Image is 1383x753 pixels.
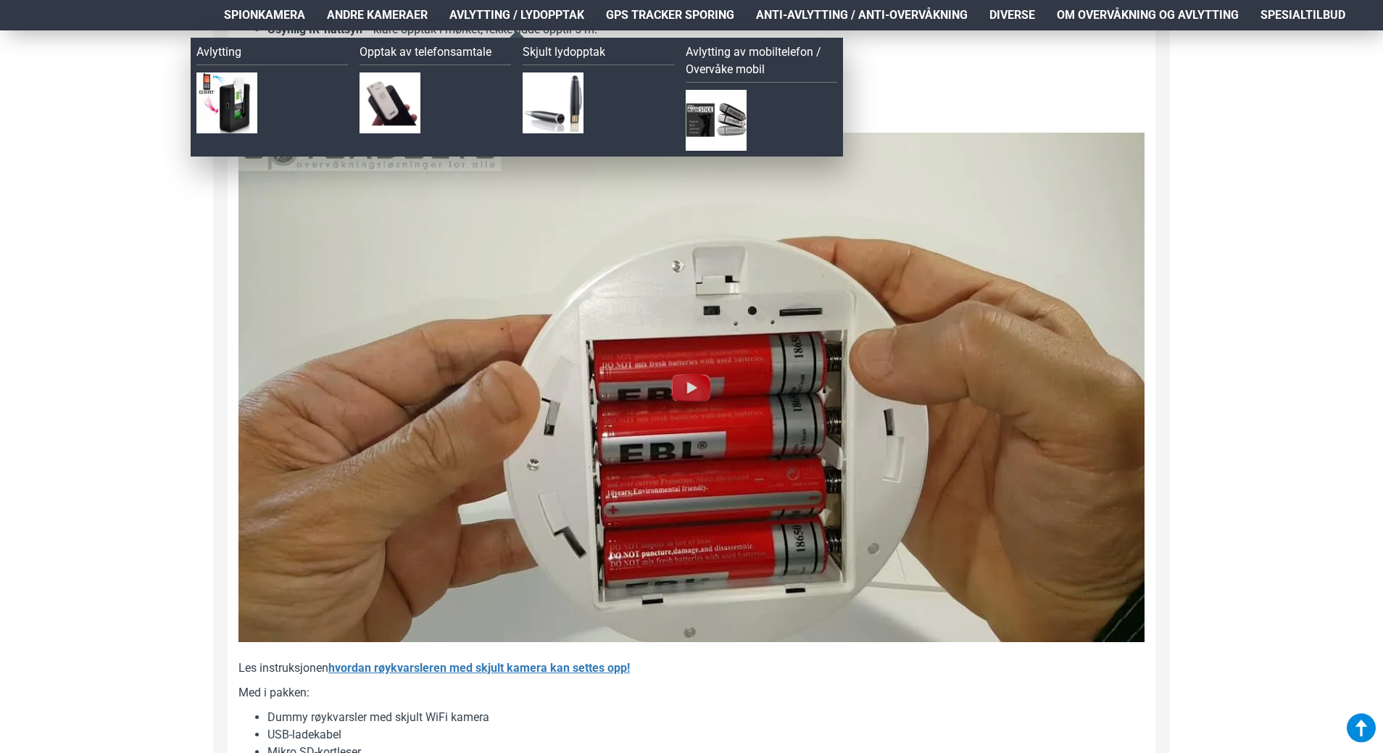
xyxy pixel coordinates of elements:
[523,72,583,133] img: Skjult lydopptak
[606,7,734,24] span: GPS Tracker Sporing
[238,684,1145,702] p: Med i pakken:
[523,43,674,65] a: Skjult lydopptak
[1261,7,1345,24] span: Spesialtilbud
[267,709,1145,726] li: Dummy røykvarsler med skjult WiFi kamera
[1057,7,1239,24] span: Om overvåkning og avlytting
[327,7,428,24] span: Andre kameraer
[41,23,71,35] div: v 4.0.25
[449,7,584,24] span: Avlytting / Lydopptak
[756,7,968,24] span: Anti-avlytting / Anti-overvåkning
[686,43,837,83] a: Avlytting av mobiltelefon / Overvåke mobil
[238,133,1145,642] img: thumbnail for youtube videoen til produktpresentasjon på røykvarsler med skjult kamera
[55,86,130,95] div: Domain Overview
[267,726,1145,744] li: USB-ladekabel
[144,84,156,96] img: tab_keywords_by_traffic_grey.svg
[360,72,420,133] img: Opptak av telefonsamtale
[38,38,159,49] div: Domain: [DOMAIN_NAME]
[39,84,51,96] img: tab_domain_overview_orange.svg
[328,661,630,675] b: hvordan røykvarsleren med skjult kamera kan settes opp!
[23,38,35,49] img: website_grey.svg
[196,43,348,65] a: Avlytting
[196,72,257,133] img: Avlytting
[23,23,35,35] img: logo_orange.svg
[224,7,305,24] span: Spionkamera
[668,365,715,411] img: Play Video
[686,90,747,151] img: Avlytting av mobiltelefon / Overvåke mobil
[360,43,511,65] a: Opptak av telefonsamtale
[160,86,244,95] div: Keywords by Traffic
[328,660,630,677] a: hvordan røykvarsleren med skjult kamera kan settes opp!
[989,7,1035,24] span: Diverse
[238,660,1145,677] p: Les instruksjonen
